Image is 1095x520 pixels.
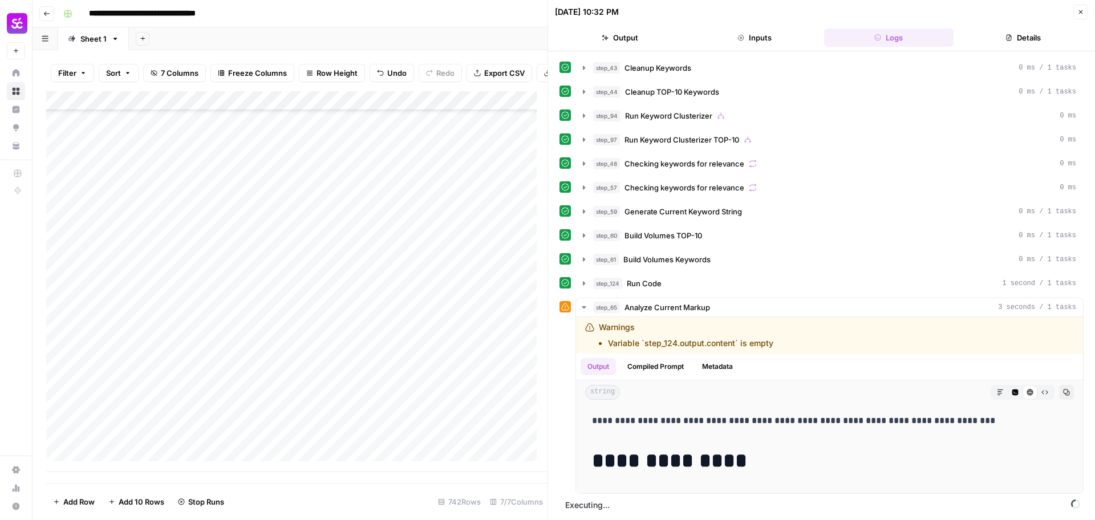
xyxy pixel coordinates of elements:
span: Sort [106,67,121,79]
button: 0 ms / 1 tasks [576,83,1083,101]
span: Executing... [562,496,1084,514]
span: 7 Columns [161,67,198,79]
button: Row Height [299,64,365,82]
span: string [585,385,620,400]
button: Sort [99,64,139,82]
button: Output [581,358,616,375]
span: Checking keywords for relevance [624,158,744,169]
div: Warnings [599,322,773,349]
button: Add Row [46,493,102,511]
span: step_43 [593,62,620,74]
button: Undo [370,64,414,82]
button: Redo [419,64,462,82]
span: 0 ms / 1 tasks [1019,254,1076,265]
a: Settings [7,461,25,479]
button: Help + Support [7,497,25,515]
a: Sheet 1 [58,27,129,50]
button: 0 ms / 1 tasks [576,250,1083,269]
button: Add 10 Rows [102,493,171,511]
button: 3 seconds / 1 tasks [576,298,1083,316]
span: step_60 [593,230,620,241]
button: 0 ms [576,107,1083,125]
button: 0 ms / 1 tasks [576,59,1083,77]
span: Export CSV [484,67,525,79]
span: step_57 [593,182,620,193]
span: step_48 [593,158,620,169]
a: Your Data [7,137,25,155]
button: Metadata [695,358,740,375]
span: Checking keywords for relevance [624,182,744,193]
div: Sheet 1 [80,33,107,44]
button: 0 ms / 1 tasks [576,202,1083,221]
button: Compiled Prompt [620,358,691,375]
span: Add 10 Rows [119,496,164,507]
span: Row Height [317,67,358,79]
button: Filter [51,64,94,82]
span: 0 ms [1060,111,1076,121]
span: Build Volumes TOP-10 [624,230,702,241]
button: 0 ms [576,155,1083,173]
a: Browse [7,82,25,100]
span: 0 ms / 1 tasks [1019,63,1076,73]
span: 0 ms [1060,182,1076,193]
span: 0 ms / 1 tasks [1019,206,1076,217]
div: 3 seconds / 1 tasks [576,317,1083,493]
div: 742 Rows [433,493,485,511]
div: [DATE] 10:32 PM [555,6,619,18]
span: Analyze Current Markup [624,302,710,313]
span: Filter [58,67,76,79]
button: Workspace: Smartcat [7,9,25,38]
span: 0 ms / 1 tasks [1019,230,1076,241]
span: 0 ms / 1 tasks [1019,87,1076,97]
img: Smartcat Logo [7,13,27,34]
button: Details [958,29,1088,47]
span: Stop Runs [188,496,224,507]
button: Logs [824,29,954,47]
span: Add Row [63,496,95,507]
span: 0 ms [1060,159,1076,169]
button: 7 Columns [143,64,206,82]
span: Cleanup TOP-10 Keywords [625,86,719,97]
div: 7/7 Columns [485,493,547,511]
a: Opportunities [7,119,25,137]
span: Redo [436,67,455,79]
span: step_97 [593,134,620,145]
button: Freeze Columns [210,64,294,82]
span: Run Keyword Clusterizer TOP-10 [624,134,739,145]
span: 0 ms [1060,135,1076,145]
li: Variable `step_124.output.content` is empty [608,338,773,349]
button: 0 ms [576,178,1083,197]
span: step_94 [593,110,620,121]
span: 1 second / 1 tasks [1002,278,1076,289]
span: step_59 [593,206,620,217]
button: 1 second / 1 tasks [576,274,1083,292]
button: Stop Runs [171,493,231,511]
span: Generate Current Keyword String [624,206,742,217]
span: step_44 [593,86,620,97]
span: step_65 [593,302,620,313]
button: Export CSV [467,64,532,82]
span: Undo [387,67,407,79]
button: Inputs [690,29,820,47]
span: Cleanup Keywords [624,62,691,74]
a: Home [7,64,25,82]
span: 3 seconds / 1 tasks [998,302,1076,312]
span: Build Volumes Keywords [623,254,711,265]
button: Output [555,29,685,47]
span: Run Keyword Clusterizer [625,110,712,121]
button: 0 ms / 1 tasks [576,226,1083,245]
span: step_61 [593,254,619,265]
button: 0 ms [576,131,1083,149]
span: step_124 [593,278,622,289]
span: Run Code [627,278,662,289]
a: Insights [7,100,25,119]
span: Freeze Columns [228,67,287,79]
a: Usage [7,479,25,497]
